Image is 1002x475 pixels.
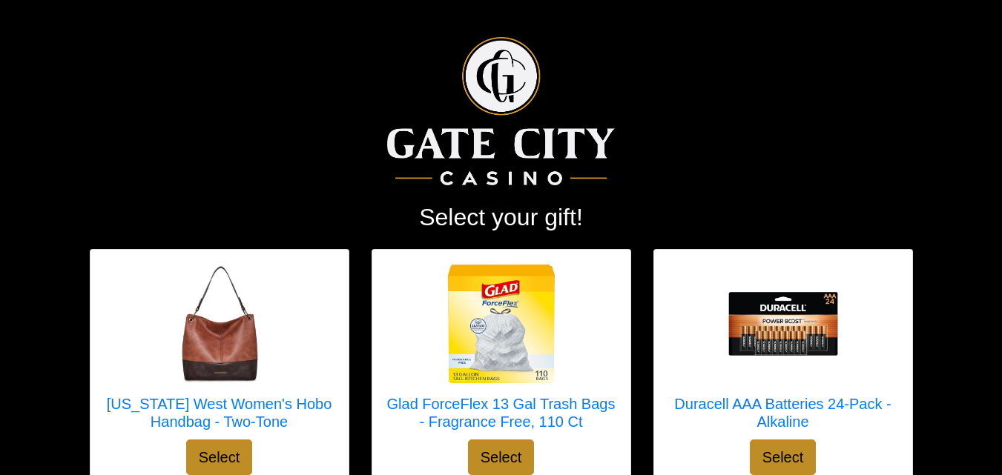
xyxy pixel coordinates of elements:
[669,265,897,439] a: Duracell AAA Batteries 24-Pack - Alkaline Duracell AAA Batteries 24-Pack - Alkaline
[186,439,253,475] button: Select
[387,395,616,431] h5: Glad ForceFlex 13 Gal Trash Bags - Fragrance Free, 110 Ct
[105,395,334,431] h5: [US_STATE] West Women's Hobo Handbag - Two-Tone
[468,439,535,475] button: Select
[669,395,897,431] h5: Duracell AAA Batteries 24-Pack - Alkaline
[750,439,817,475] button: Select
[105,265,334,439] a: Montana West Women's Hobo Handbag - Two-Tone [US_STATE] West Women's Hobo Handbag - Two-Tone
[442,265,561,383] img: Glad ForceFlex 13 Gal Trash Bags - Fragrance Free, 110 Ct
[90,203,913,231] h2: Select your gift!
[724,265,843,383] img: Duracell AAA Batteries 24-Pack - Alkaline
[387,37,615,185] img: Logo
[160,265,279,383] img: Montana West Women's Hobo Handbag - Two-Tone
[387,265,616,439] a: Glad ForceFlex 13 Gal Trash Bags - Fragrance Free, 110 Ct Glad ForceFlex 13 Gal Trash Bags - Frag...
